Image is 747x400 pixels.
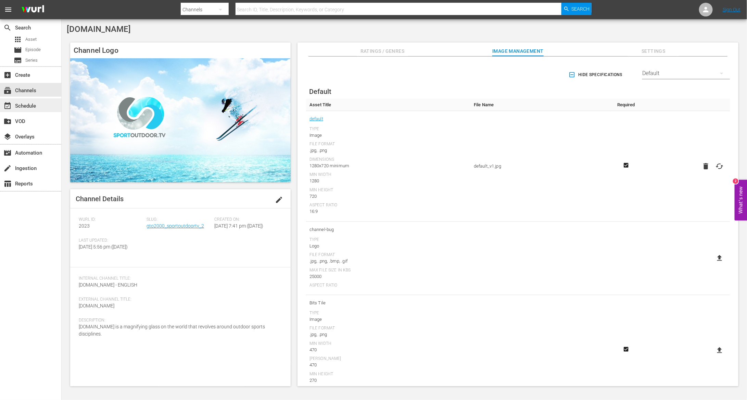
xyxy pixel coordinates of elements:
span: [DOMAIN_NAME] [67,24,131,34]
svg: Required [622,346,630,352]
button: Search [561,3,592,15]
div: 25000 [309,273,467,280]
span: Schedule [3,102,12,110]
span: Image Management [492,47,544,56]
span: Bits Tile [309,299,467,307]
div: Type [309,237,467,243]
span: edit [275,196,283,204]
span: Episode [14,46,22,54]
div: 470 [309,347,467,353]
span: [DATE] 5:56 pm ([DATE]) [79,244,128,250]
span: Wurl ID: [79,217,143,222]
span: Channels [3,86,12,95]
span: 2023 [79,223,90,229]
span: Asset [14,35,22,44]
div: File Format [309,326,467,331]
div: Aspect Ratio [309,283,467,288]
span: Automation [3,149,12,157]
div: Image [309,316,467,323]
span: [DOMAIN_NAME] [79,303,114,308]
div: Min Height [309,187,467,193]
div: Logo [309,243,467,250]
th: File Name [470,99,609,111]
span: Created On: [214,217,279,222]
div: Min Height [309,372,467,377]
a: default [309,114,323,123]
span: Episode [25,46,41,53]
div: .jpg, .png, .bmp, .gif [309,258,467,265]
div: Min Width [309,341,467,347]
div: Min Width [309,172,467,178]
span: Series [25,57,38,64]
span: Last Updated: [79,238,143,243]
svg: Required [622,162,630,168]
span: Create [3,71,12,79]
span: [DATE] 7:41 pm ([DATE]) [214,223,263,229]
a: Sign Out [723,7,740,12]
div: 1280x720 minimum [309,162,467,169]
div: Default [642,64,730,83]
span: Slug: [147,217,211,222]
span: VOD [3,117,12,125]
div: 720 [309,193,467,200]
div: File Format [309,252,467,258]
button: Open Feedback Widget [735,180,747,220]
img: SportOutdoor.TV [70,58,291,182]
span: Default [309,87,331,96]
span: Channel Details [76,195,124,203]
div: Type [309,126,467,132]
div: Type [309,311,467,316]
span: menu [4,5,12,14]
span: Description: [79,318,279,323]
div: 470 [309,362,467,368]
div: [PERSON_NAME] [309,356,467,362]
span: Ratings / Genres [357,47,408,56]
th: Asset Title [306,99,470,111]
div: Max File Size In Kbs [309,268,467,273]
div: Aspect Ratio [309,203,467,208]
span: Reports [3,180,12,188]
span: Search [572,3,590,15]
span: Overlays [3,133,12,141]
h4: Channel Logo [70,43,291,58]
span: channel-bug [309,225,467,234]
div: .jpg, .png [309,331,467,338]
a: gto2000_sportoutdoortv_2 [147,223,204,229]
span: Settings [628,47,679,56]
span: [DOMAIN_NAME] is a magnifying glass on the world that revolves around outdoor sports disciplines. [79,324,265,337]
th: Required [609,99,643,111]
span: Hide Specifications [570,71,622,78]
span: Asset [25,36,37,43]
span: External Channel Title: [79,297,279,302]
img: ans4CAIJ8jUAAAAAAAAAAAAAAAAAAAAAAAAgQb4GAAAAAAAAAAAAAAAAAAAAAAAAJMjXAAAAAAAAAAAAAAAAAAAAAAAAgAT5G... [16,2,49,18]
div: 16:9 [309,208,467,215]
button: edit [271,192,287,208]
div: .jpg, .png [309,147,467,154]
span: Search [3,24,12,32]
span: Internal Channel Title: [79,276,279,281]
div: 2 [733,178,738,184]
div: 270 [309,377,467,384]
div: Image [309,132,467,139]
td: default_v1.jpg [470,111,609,222]
div: 1280 [309,178,467,184]
span: Series [14,56,22,64]
span: [DOMAIN_NAME] - ENGLISH [79,282,137,288]
button: Hide Specifications [567,65,625,84]
div: Dimensions [309,157,467,162]
span: Ingestion [3,164,12,172]
div: File Format [309,142,467,147]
